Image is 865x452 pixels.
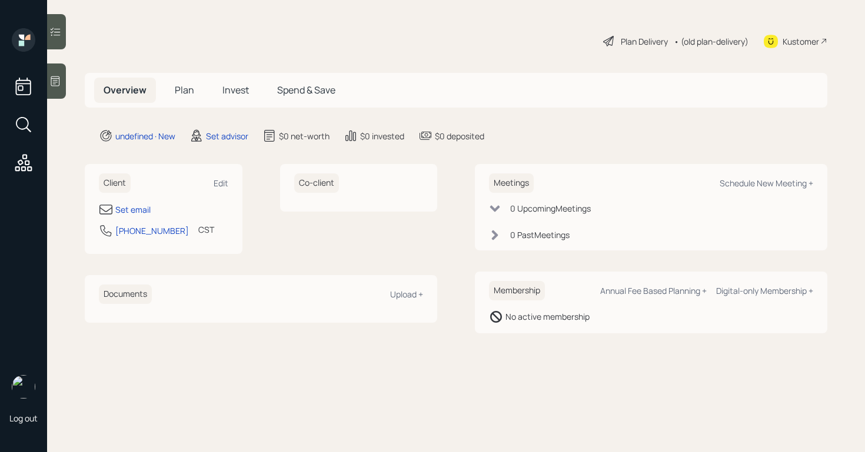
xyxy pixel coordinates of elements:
[505,310,590,323] div: No active membership
[621,35,668,48] div: Plan Delivery
[510,229,570,241] div: 0 Past Meeting s
[214,178,228,189] div: Edit
[674,35,748,48] div: • (old plan-delivery)
[294,173,339,193] h6: Co-client
[206,130,248,142] div: Set advisor
[115,225,189,237] div: [PHONE_NUMBER]
[435,130,484,142] div: $0 deposited
[390,289,423,300] div: Upload +
[115,203,151,216] div: Set email
[175,83,194,96] span: Plan
[783,35,819,48] div: Kustomer
[360,130,404,142] div: $0 invested
[489,173,534,193] h6: Meetings
[12,375,35,399] img: retirable_logo.png
[716,285,813,296] div: Digital-only Membership +
[99,284,152,304] h6: Documents
[99,173,131,193] h6: Client
[510,202,591,215] div: 0 Upcoming Meeting s
[198,223,214,236] div: CST
[222,83,249,96] span: Invest
[489,281,545,300] h6: Membership
[104,83,147,96] span: Overview
[277,83,335,96] span: Spend & Save
[279,130,330,142] div: $0 net-worth
[115,130,175,142] div: undefined · New
[720,178,813,189] div: Schedule New Meeting +
[600,285,707,296] div: Annual Fee Based Planning +
[9,413,38,424] div: Log out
